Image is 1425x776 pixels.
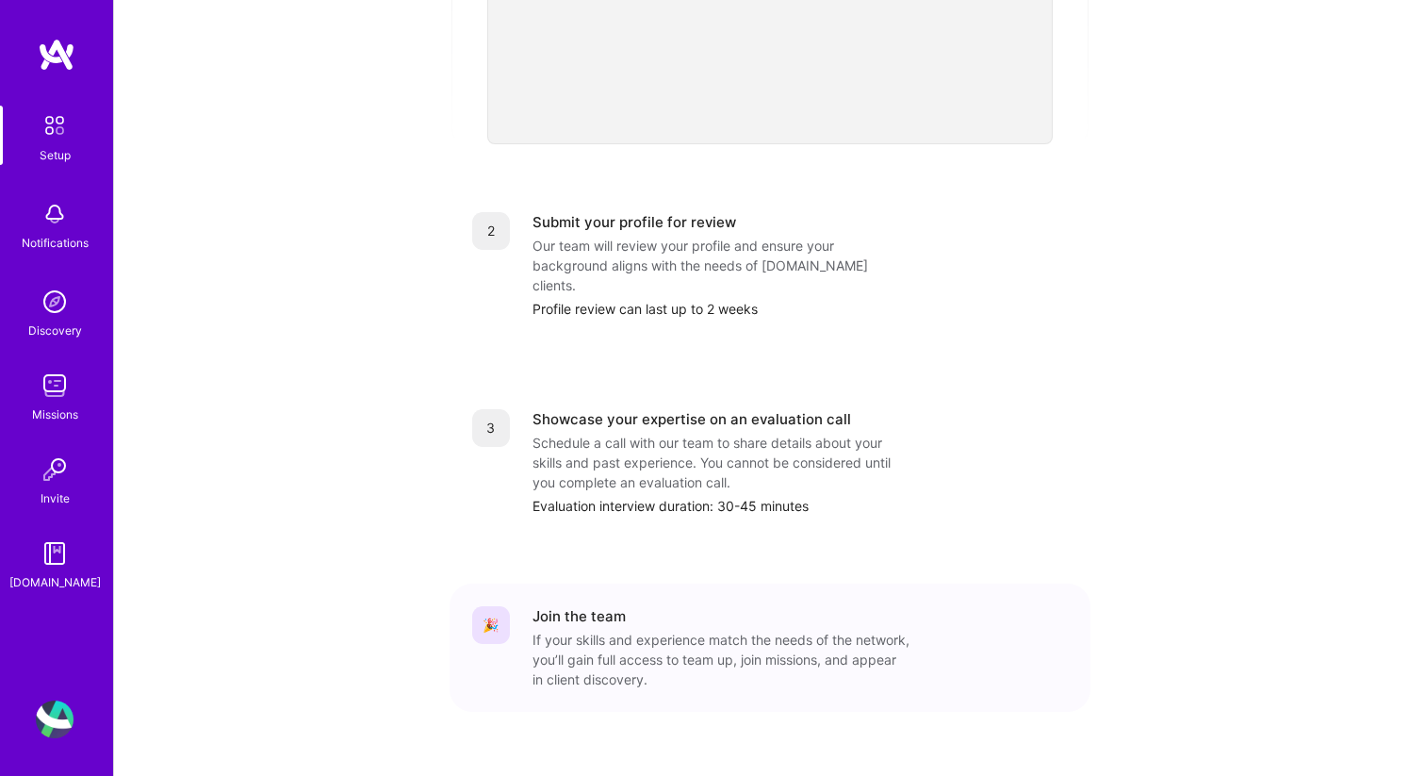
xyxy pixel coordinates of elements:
div: Invite [41,488,70,508]
div: Notifications [22,233,89,253]
img: teamwork [36,367,74,405]
img: guide book [36,535,74,572]
div: Profile review can last up to 2 weeks [532,299,1068,319]
div: 3 [472,409,510,447]
div: Setup [40,145,71,165]
div: 🎉 [472,606,510,644]
img: Invite [36,451,74,488]
div: Discovery [28,321,82,340]
div: 2 [472,212,510,250]
div: Join the team [532,606,626,626]
div: Evaluation interview duration: 30-45 minutes [532,496,1068,516]
img: bell [36,195,74,233]
div: If your skills and experience match the needs of the network, you’ll gain full access to team up,... [532,630,909,689]
div: Missions [32,405,78,424]
div: Showcase your expertise on an evaluation call [532,409,851,429]
img: discovery [36,283,74,321]
div: [DOMAIN_NAME] [9,572,101,592]
div: Schedule a call with our team to share details about your skills and past experience. You cannot ... [532,433,909,492]
img: User Avatar [36,701,74,738]
div: Submit your profile for review [532,212,736,232]
div: Our team will review your profile and ensure your background aligns with the needs of [DOMAIN_NAM... [532,236,909,295]
img: setup [35,106,74,145]
img: logo [38,38,75,72]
